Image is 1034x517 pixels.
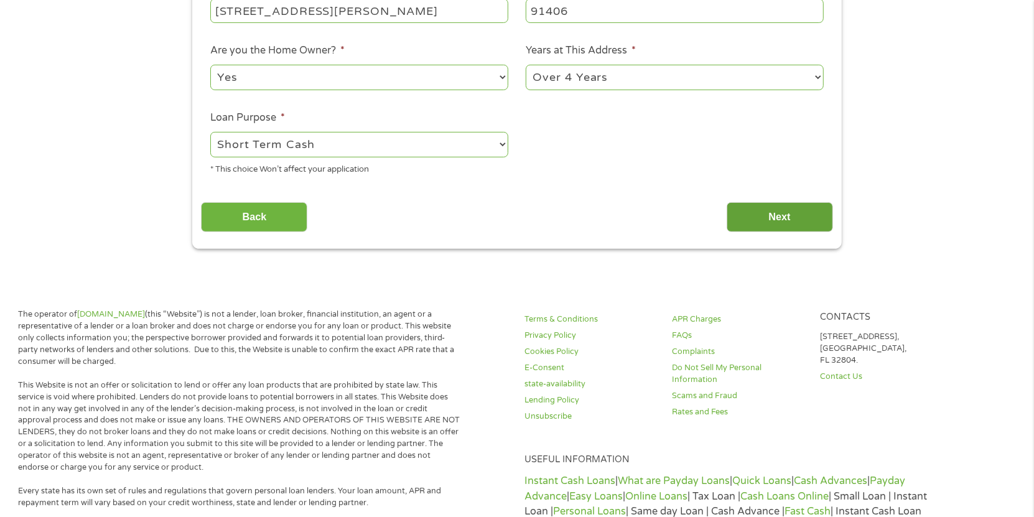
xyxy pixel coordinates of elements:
[524,314,657,325] a: Terms & Conditions
[673,362,805,386] a: Do Not Sell My Personal Information
[820,312,952,324] h4: Contacts
[18,380,461,473] p: This Website is not an offer or solicitation to lend or offer any loan products that are prohibit...
[524,454,952,466] h4: Useful Information
[210,111,285,124] label: Loan Purpose
[794,475,867,487] a: Cash Advances
[625,490,687,503] a: Online Loans
[524,475,615,487] a: Instant Cash Loans
[673,406,805,418] a: Rates and Fees
[569,490,623,503] a: Easy Loans
[524,346,657,358] a: Cookies Policy
[77,309,145,319] a: [DOMAIN_NAME]
[820,371,952,383] a: Contact Us
[524,394,657,406] a: Lending Policy
[524,378,657,390] a: state-availability
[673,314,805,325] a: APR Charges
[727,202,833,233] input: Next
[740,490,829,503] a: Cash Loans Online
[673,330,805,342] a: FAQs
[673,346,805,358] a: Complaints
[524,330,657,342] a: Privacy Policy
[524,475,905,502] a: Payday Advance
[618,475,730,487] a: What are Payday Loans
[210,44,345,57] label: Are you the Home Owner?
[18,309,461,367] p: The operator of (this “Website”) is not a lender, loan broker, financial institution, an agent or...
[673,390,805,402] a: Scams and Fraud
[210,159,508,176] div: * This choice Won’t affect your application
[18,485,461,509] p: Every state has its own set of rules and regulations that govern personal loan lenders. Your loan...
[820,331,952,366] p: [STREET_ADDRESS], [GEOGRAPHIC_DATA], FL 32804.
[526,44,636,57] label: Years at This Address
[524,362,657,374] a: E-Consent
[732,475,791,487] a: Quick Loans
[201,202,307,233] input: Back
[524,411,657,422] a: Unsubscribe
